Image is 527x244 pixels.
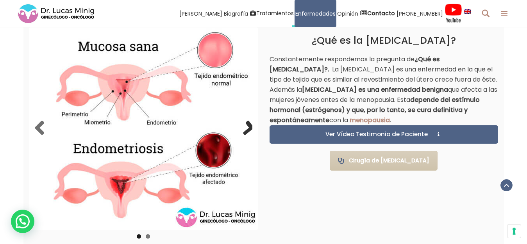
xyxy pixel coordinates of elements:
[445,4,462,23] img: Videos Youtube Ginecología
[270,35,498,46] h2: ¿Qué es la [MEDICAL_DATA]?
[322,131,429,137] span: Ver Vídeo Testimonio de Paciente
[397,9,443,18] span: [PHONE_NUMBER]
[270,95,480,125] strong: depende del estímulo hormonal (estrógenos) y que, por lo tanto, se cura definitiva y espontáneamente
[295,9,336,18] span: Enfermedades
[224,9,248,18] span: Biografía
[35,121,50,136] a: Previous
[146,234,150,239] a: 2
[367,9,395,17] strong: Contacto
[237,121,252,136] a: Next
[256,9,294,18] span: Tratamientos
[507,224,521,238] button: Sus preferencias de consentimiento para tecnologías de seguimiento
[137,234,141,239] a: 1
[179,9,222,18] span: [PERSON_NAME]
[11,210,34,233] div: WhatsApp contact
[464,9,471,14] img: language english
[302,85,448,94] strong: [MEDICAL_DATA] es una enfermedad benigna
[350,116,390,125] a: menopausia
[270,54,498,125] p: Constantemente respondemos la pregunta de , La [MEDICAL_DATA] es una enfermedad en la que el tipo...
[330,151,438,171] a: Cirugía de [MEDICAL_DATA]
[31,28,256,228] img: Tejido Endométrico Afectado por endometriosis
[337,9,358,18] span: Opinión
[270,125,498,144] a: Ver Vídeo Testimonio de Paciente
